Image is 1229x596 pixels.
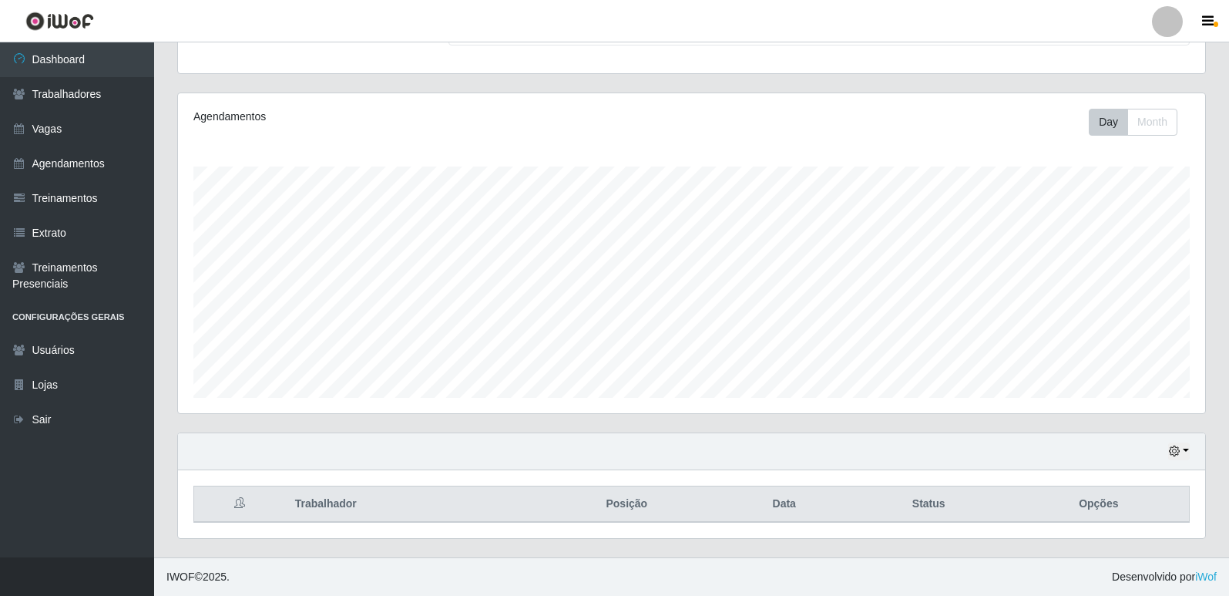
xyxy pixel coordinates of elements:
th: Trabalhador [286,487,534,523]
span: Desenvolvido por [1112,569,1217,585]
div: First group [1089,109,1177,136]
th: Posição [534,487,720,523]
button: Day [1089,109,1128,136]
span: © 2025 . [166,569,230,585]
th: Opções [1009,487,1190,523]
img: CoreUI Logo [25,12,94,31]
th: Status [849,487,1009,523]
button: Month [1127,109,1177,136]
th: Data [720,487,849,523]
div: Agendamentos [193,109,595,125]
span: IWOF [166,571,195,583]
div: Toolbar with button groups [1089,109,1190,136]
a: iWof [1195,571,1217,583]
